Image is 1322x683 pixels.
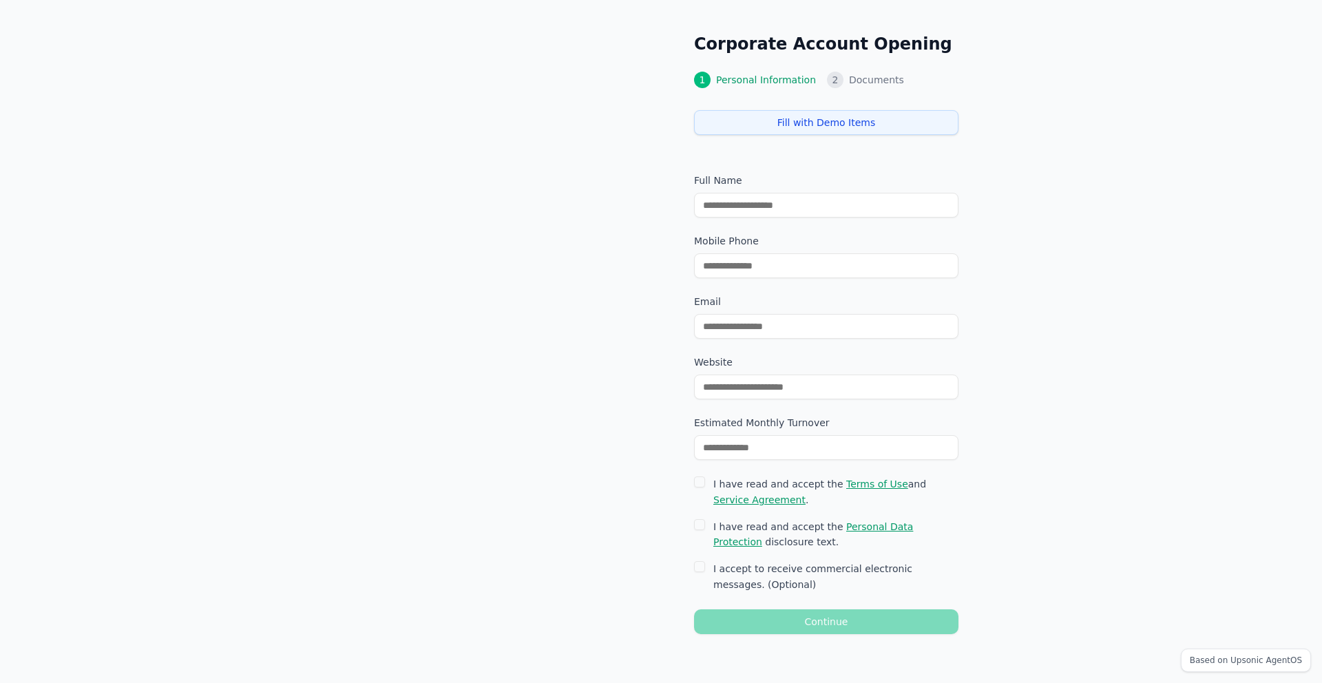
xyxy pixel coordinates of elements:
span: Service Agreement [713,494,806,505]
label: Email [694,295,958,308]
span: Terms of Use [846,479,908,490]
span: Documents [849,73,904,87]
label: I have read and accept the and . [713,476,958,508]
label: I have read and accept the disclosure text. [713,519,958,551]
label: Mobile Phone [694,234,958,248]
div: 2 [827,72,843,88]
img: Agentized Fintech Branding [304,103,622,579]
label: I accept to receive commercial electronic messages. (Optional) [713,561,958,593]
div: 1 [694,72,711,88]
label: Estimated Monthly Turnover [694,416,958,430]
label: Website [694,355,958,369]
label: Full Name [694,174,958,187]
span: Personal Information [716,73,816,87]
button: Fill with Demo Items [694,110,958,135]
h2: Corporate Account Opening [694,33,958,55]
